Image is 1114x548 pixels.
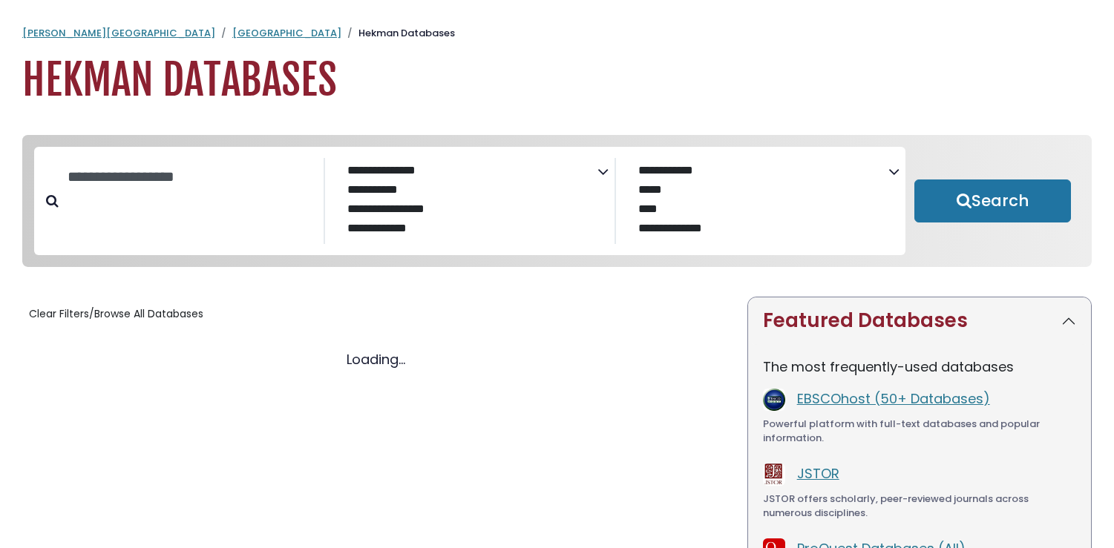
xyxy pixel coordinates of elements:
[22,26,1092,41] nav: breadcrumb
[22,303,210,326] button: Clear Filters/Browse All Databases
[22,135,1092,268] nav: Search filters
[914,179,1071,222] button: Submit for Search Results
[797,389,990,408] a: EBSCOhost (50+ Databases)
[748,297,1091,344] button: Featured Databases
[59,165,324,189] input: Search database by title or keyword
[763,357,1076,377] p: The most frequently-used databases
[22,349,730,369] div: Loading...
[628,160,888,245] select: Database Vendors Filter
[763,492,1076,521] div: JSTOR offers scholarly, peer-reviewed journals across numerous disciplines.
[763,417,1076,446] div: Powerful platform with full-text databases and popular information.
[341,26,455,41] li: Hekman Databases
[232,26,341,40] a: [GEOGRAPHIC_DATA]
[337,160,597,245] select: Database Subject Filter
[797,464,839,483] a: JSTOR
[22,56,1092,105] h1: Hekman Databases
[22,26,215,40] a: [PERSON_NAME][GEOGRAPHIC_DATA]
